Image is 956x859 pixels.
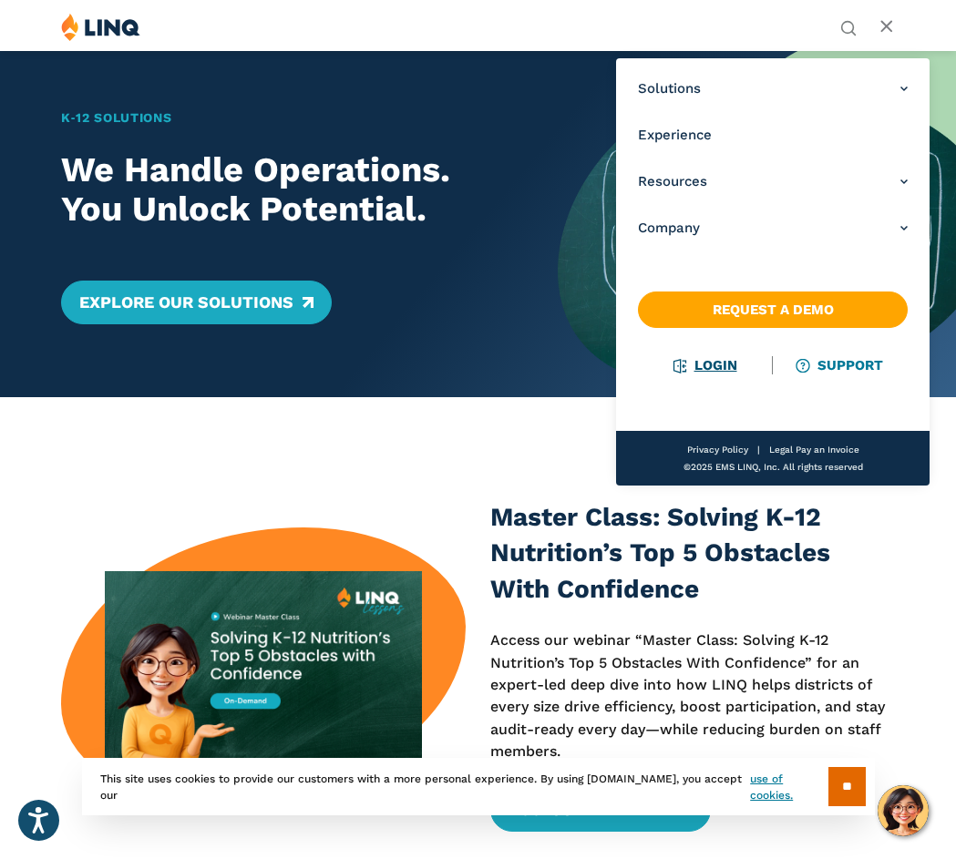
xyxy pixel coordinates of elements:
[638,219,908,238] a: Company
[840,13,857,35] nav: Utility Navigation
[879,17,895,37] button: Open Main Menu
[638,219,700,238] span: Company
[686,445,747,455] a: Privacy Policy
[683,462,862,472] span: ©2025 EMS LINQ, Inc. All rights reserved
[82,758,875,815] div: This site uses cookies to provide our customers with a more personal experience. By using [DOMAIN...
[638,79,908,98] a: Solutions
[638,126,712,145] span: Experience
[61,13,140,41] img: LINQ | K‑12 Software
[558,50,956,397] img: Home Banner
[490,629,895,762] p: Access our webinar “Master Class: Solving K-12 Nutrition’s Top 5 Obstacles With Confidence” for a...
[795,445,858,455] a: Pay an Invoice
[61,108,519,128] h1: K‑12 Solutions
[638,126,908,145] a: Experience
[878,785,929,836] button: Hello, have a question? Let’s chat.
[750,771,828,803] a: use of cookies.
[673,357,736,373] a: Login
[638,172,908,191] a: Resources
[616,58,930,486] nav: Primary Navigation
[490,499,895,608] h3: Master Class: Solving K-12 Nutrition’s Top 5 Obstacles With Confidence
[638,291,908,328] a: Request a Demo
[840,18,857,35] button: Open Search Bar
[638,172,707,191] span: Resources
[797,357,883,373] a: Support
[638,79,701,98] span: Solutions
[61,150,519,230] h2: We Handle Operations. You Unlock Potential.
[61,281,332,324] a: Explore Our Solutions
[768,445,792,455] a: Legal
